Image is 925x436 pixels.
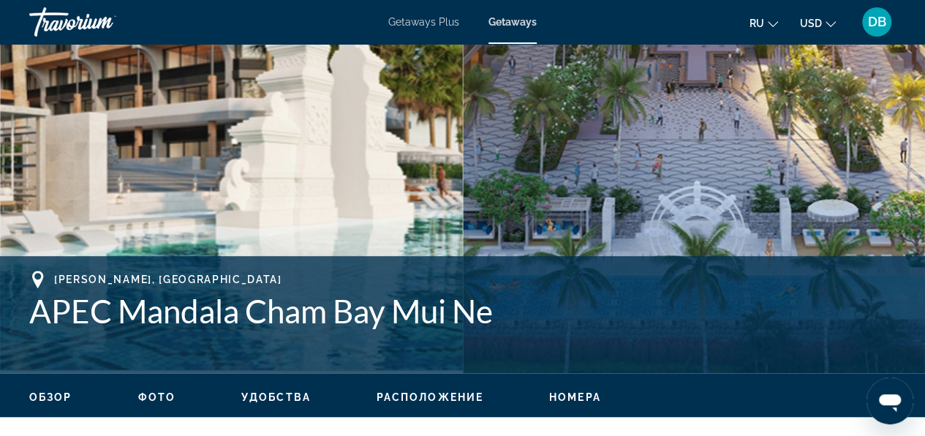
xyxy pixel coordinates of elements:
[549,391,601,403] span: Номера
[868,15,886,29] span: DB
[867,377,913,424] iframe: Кнопка запуска окна обмена сообщениями
[388,16,459,28] a: Getaways Plus
[800,18,822,29] span: USD
[800,12,836,34] button: Change currency
[377,391,483,404] button: Расположение
[750,12,778,34] button: Change language
[29,3,175,41] a: Travorium
[241,391,311,404] button: Удобства
[488,16,537,28] a: Getaways
[549,391,601,404] button: Номера
[29,292,896,330] h1: APEC Mandala Cham Bay Mui Ne
[858,7,896,37] button: User Menu
[138,391,175,403] span: Фото
[241,391,311,403] span: Удобства
[377,391,483,403] span: Расположение
[750,18,764,29] span: ru
[54,274,282,285] span: [PERSON_NAME], [GEOGRAPHIC_DATA]
[29,391,72,404] button: Обзор
[138,391,175,404] button: Фото
[29,391,72,403] span: Обзор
